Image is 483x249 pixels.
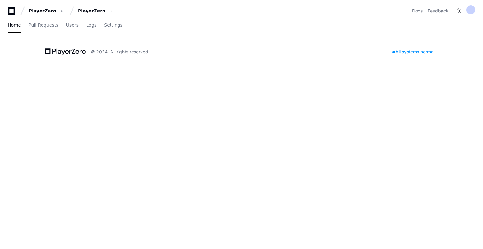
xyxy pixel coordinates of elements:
[104,23,122,27] span: Settings
[412,8,423,14] a: Docs
[75,5,116,17] button: PlayerZero
[78,8,105,14] div: PlayerZero
[388,47,438,56] div: All systems normal
[28,18,58,33] a: Pull Requests
[86,23,96,27] span: Logs
[26,5,67,17] button: PlayerZero
[28,23,58,27] span: Pull Requests
[66,18,79,33] a: Users
[104,18,122,33] a: Settings
[8,18,21,33] a: Home
[91,49,149,55] div: © 2024. All rights reserved.
[66,23,79,27] span: Users
[428,8,448,14] button: Feedback
[8,23,21,27] span: Home
[86,18,96,33] a: Logs
[29,8,56,14] div: PlayerZero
